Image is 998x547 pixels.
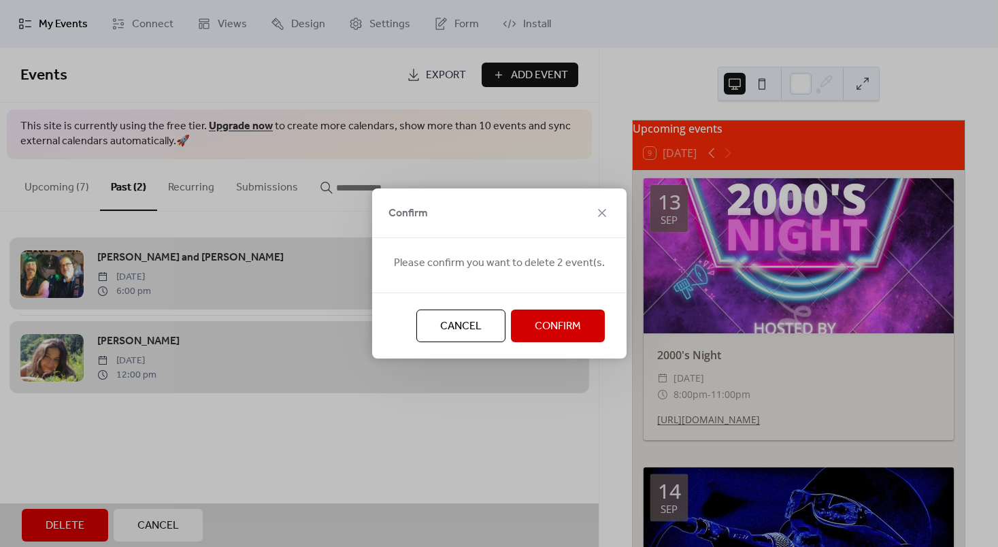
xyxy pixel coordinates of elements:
span: Cancel [440,318,482,335]
span: Please confirm you want to delete 2 event(s. [394,255,605,271]
span: Confirm [535,318,581,335]
button: Cancel [416,310,505,342]
button: Confirm [511,310,605,342]
span: Confirm [388,205,428,222]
